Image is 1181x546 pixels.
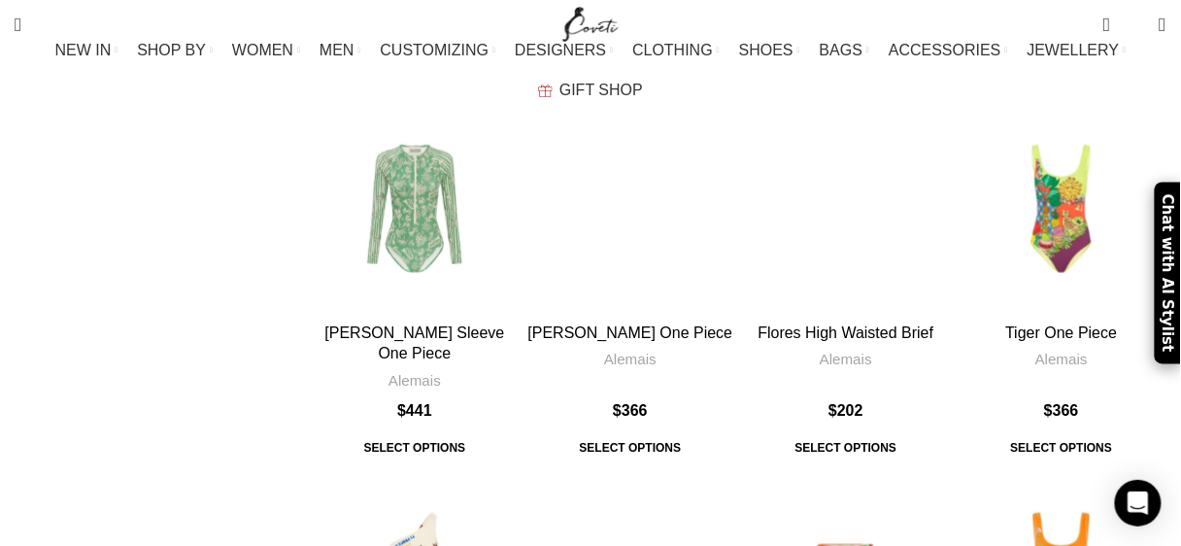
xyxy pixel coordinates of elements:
a: GIFT SHOP [538,71,643,110]
a: NEW IN [55,31,118,70]
a: SHOES [739,31,800,70]
a: MEN [320,31,360,70]
a: Flores High Waisted Brief [759,324,934,341]
span: 0 [1130,19,1144,34]
a: Cristina Ruffle One Piece [525,104,735,314]
span: WOMEN [232,41,293,59]
a: SHOP BY [137,31,213,70]
span: $ [1044,403,1053,420]
a: BAGS [820,31,869,70]
span: SHOP BY [137,41,206,59]
a: Select options for “Tiger One Piece” [997,431,1127,466]
a: [PERSON_NAME] One Piece [528,324,733,341]
a: Site logo [558,15,624,31]
a: JEWELLERY [1028,31,1127,70]
a: Tiger One Piece [1005,324,1117,341]
a: CUSTOMIZING [380,31,495,70]
a: CLOTHING [632,31,720,70]
div: My Wishlist [1126,5,1145,44]
span: $ [613,403,622,420]
span: Select options [782,431,911,466]
bdi: 441 [397,403,432,420]
a: WOMEN [232,31,300,70]
span: CUSTOMIZING [380,41,489,59]
span: MEN [320,41,354,59]
div: Open Intercom Messenger [1115,480,1162,527]
bdi: 366 [1044,403,1079,420]
a: Alemais [604,350,657,370]
bdi: 366 [613,403,648,420]
a: [PERSON_NAME] Sleeve One Piece [325,324,505,362]
span: ACCESSORIES [889,41,1001,59]
a: Lula Long Sleeve One Piece [310,104,520,314]
span: GIFT SHOP [559,81,643,99]
span: SHOES [739,41,793,59]
span: Select options [566,431,695,466]
span: CLOTHING [632,41,713,59]
span: $ [397,403,406,420]
bdi: 202 [828,403,863,420]
a: Flores High Waisted Brief [741,104,951,314]
span: DESIGNERS [515,41,606,59]
a: ACCESSORIES [889,31,1008,70]
span: Select options [351,431,480,466]
img: GiftBag [538,85,553,97]
a: Alemais [1035,350,1088,370]
a: DESIGNERS [515,31,613,70]
a: Search [5,5,31,44]
a: Select options for “Cristina Ruffle One Piece” [566,431,695,466]
a: Select options for “Flores High Waisted Brief” [782,431,911,466]
a: Tiger One Piece [957,104,1166,314]
a: Alemais [388,371,441,392]
span: BAGS [820,41,862,59]
span: 0 [1105,10,1120,24]
span: $ [828,403,837,420]
span: JEWELLERY [1028,41,1120,59]
span: NEW IN [55,41,112,59]
a: Alemais [820,350,872,370]
span: Select options [997,431,1127,466]
a: Select options for “Lula Long Sleeve One Piece” [351,431,480,466]
div: Main navigation [5,31,1176,110]
a: 0 [1094,5,1120,44]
